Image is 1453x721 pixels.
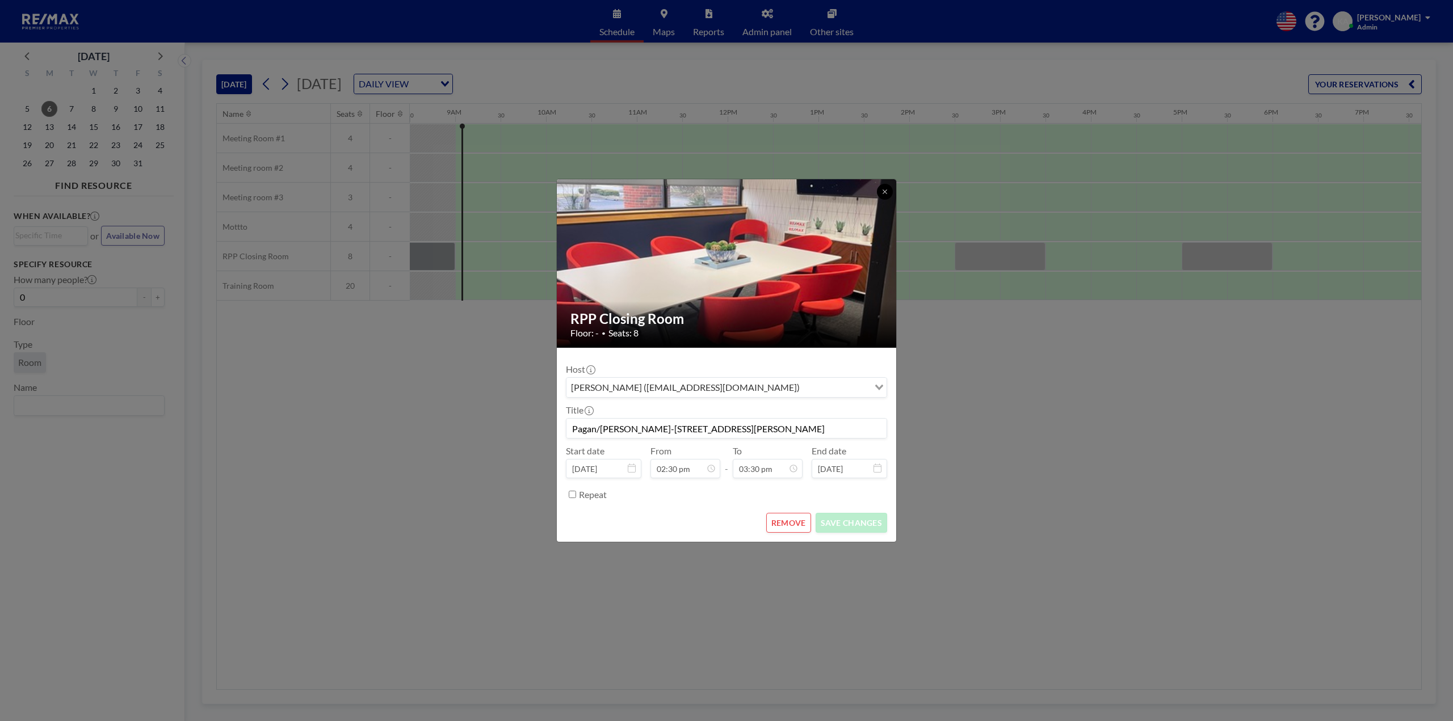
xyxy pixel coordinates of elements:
[570,310,884,327] h2: RPP Closing Room
[816,513,887,533] button: SAVE CHANGES
[725,449,728,474] span: -
[566,378,887,397] div: Search for option
[566,419,887,438] input: (No title)
[803,380,868,395] input: Search for option
[570,327,599,339] span: Floor: -
[569,380,802,395] span: [PERSON_NAME] ([EMAIL_ADDRESS][DOMAIN_NAME])
[766,513,811,533] button: REMOVE
[557,37,897,491] img: 537.jpg
[566,445,604,457] label: Start date
[812,445,846,457] label: End date
[566,404,593,416] label: Title
[733,445,742,457] label: To
[579,489,607,500] label: Repeat
[650,445,671,457] label: From
[608,327,639,339] span: Seats: 8
[602,329,606,338] span: •
[566,364,594,375] label: Host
